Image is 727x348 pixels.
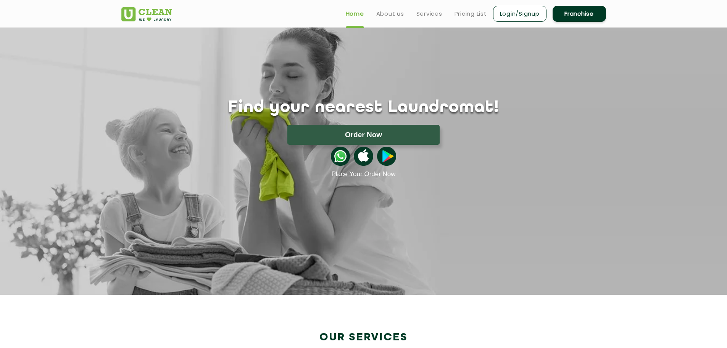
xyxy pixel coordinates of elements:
h1: Find your nearest Laundromat! [116,98,612,117]
a: Franchise [553,6,606,22]
a: Place Your Order Now [331,170,395,178]
h2: Our Services [121,331,606,344]
a: Login/Signup [493,6,546,22]
img: whatsappicon.png [331,147,350,166]
a: Pricing List [455,9,487,18]
a: Home [346,9,364,18]
img: playstoreicon.png [377,147,396,166]
a: About us [376,9,404,18]
img: apple-icon.png [354,147,373,166]
img: UClean Laundry and Dry Cleaning [121,7,172,21]
button: Order Now [287,125,440,145]
a: Services [416,9,442,18]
